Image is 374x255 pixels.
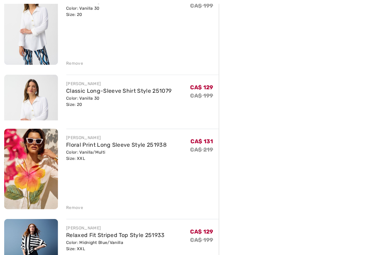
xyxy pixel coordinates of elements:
[66,239,164,251] div: Color: Midnight Blue/Vanilla Size: XXL
[66,149,166,161] div: Color: Vanilla/Multi Size: XXL
[66,80,171,86] div: [PERSON_NAME]
[66,231,164,238] a: Relaxed Fit Striped Top Style 251933
[66,87,171,94] a: Classic Long-Sleeve Shirt Style 251079
[190,2,213,9] s: CA$ 199
[4,128,58,209] img: Floral Print Long Sleeve Style 251938
[66,204,83,210] div: Remove
[66,134,166,140] div: [PERSON_NAME]
[190,228,213,234] span: CA$ 129
[66,95,171,107] div: Color: Vanilla 30 Size: 20
[66,224,164,230] div: [PERSON_NAME]
[190,236,213,243] s: CA$ 199
[4,74,58,154] img: Classic Long-Sleeve Shirt Style 251079
[66,60,83,66] div: Remove
[66,141,166,148] a: Floral Print Long Sleeve Style 251938
[66,5,171,18] div: Color: Vanilla 30 Size: 20
[190,138,213,144] span: CA$ 131
[190,84,213,90] span: CA$ 129
[190,92,213,99] s: CA$ 199
[190,146,213,153] s: CA$ 219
